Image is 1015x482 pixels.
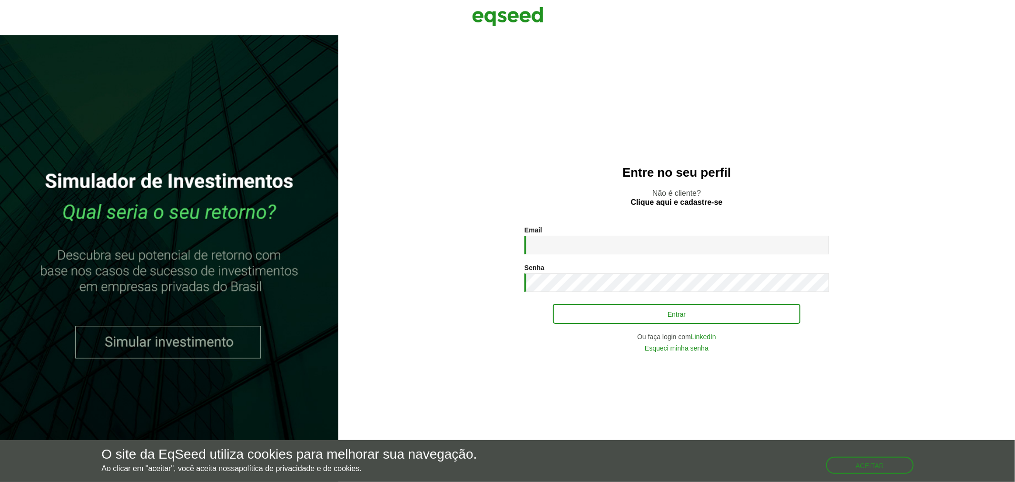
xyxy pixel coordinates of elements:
a: Esqueci minha senha [645,345,709,351]
p: Ao clicar em "aceitar", você aceita nossa . [101,464,477,473]
h2: Entre no seu perfil [357,166,996,180]
button: Aceitar [826,457,914,474]
p: Não é cliente? [357,189,996,207]
div: Ou faça login com [524,333,829,340]
label: Senha [524,264,544,271]
label: Email [524,227,542,233]
a: Clique aqui e cadastre-se [631,199,723,206]
a: política de privacidade e de cookies [239,465,360,472]
h5: O site da EqSeed utiliza cookies para melhorar sua navegação. [101,447,477,462]
button: Entrar [553,304,800,324]
a: LinkedIn [691,333,716,340]
img: EqSeed Logo [472,5,543,29]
